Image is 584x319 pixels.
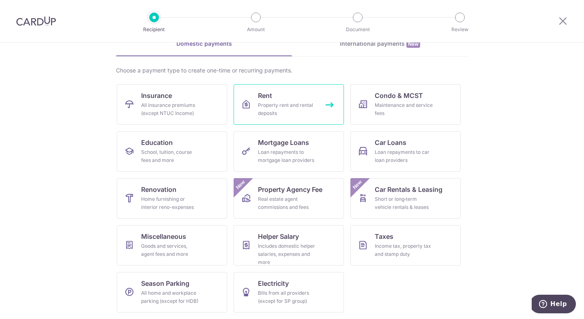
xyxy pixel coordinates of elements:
[141,91,172,100] span: Insurance
[141,232,186,241] span: Miscellaneous
[430,26,490,34] p: Review
[117,225,227,266] a: MiscellaneousGoods and services, agent fees and more
[117,178,227,219] a: RenovationHome furnishing or interior reno-expenses
[328,26,388,34] p: Document
[375,148,433,164] div: Loan repayments to car loan providers
[351,178,364,191] span: New
[117,272,227,313] a: Season ParkingAll home and workplace parking (except for HDB)
[141,148,200,164] div: School, tuition, course fees and more
[258,289,316,305] div: Bills from all providers (except for SP group)
[226,26,286,34] p: Amount
[234,178,247,191] span: New
[292,40,468,48] div: International payments
[234,225,344,266] a: Helper SalaryIncludes domestic helper salaries, expenses and more
[350,178,461,219] a: Car Rentals & LeasingShort or long‑term vehicle rentals & leasesNew
[258,185,322,194] span: Property Agency Fee
[141,185,176,194] span: Renovation
[258,138,309,147] span: Mortgage Loans
[117,131,227,172] a: EducationSchool, tuition, course fees and more
[350,84,461,125] a: Condo & MCSTMaintenance and service fees
[141,279,189,288] span: Season Parking
[258,148,316,164] div: Loan repayments to mortgage loan providers
[375,242,433,258] div: Income tax, property tax and stamp duty
[141,138,173,147] span: Education
[234,84,344,125] a: RentProperty rent and rental deposits
[16,16,56,26] img: CardUp
[141,242,200,258] div: Goods and services, agent fees and more
[258,279,289,288] span: Electricity
[375,91,423,100] span: Condo & MCST
[406,40,420,48] span: New
[141,195,200,211] div: Home furnishing or interior reno-expenses
[258,101,316,117] div: Property rent and rental deposits
[375,195,433,211] div: Short or long‑term vehicle rentals & leases
[375,185,442,194] span: Car Rentals & Leasing
[532,295,576,315] iframe: Opens a widget where you can find more information
[258,91,272,100] span: Rent
[141,101,200,117] div: All insurance premiums (except NTUC Income)
[375,101,433,117] div: Maintenance and service fees
[234,272,344,313] a: ElectricityBills from all providers (except for SP group)
[117,84,227,125] a: InsuranceAll insurance premiums (except NTUC Income)
[116,40,292,48] div: Domestic payments
[375,232,393,241] span: Taxes
[116,66,468,74] div: Choose a payment type to create one-time or recurring payments.
[350,131,461,172] a: Car LoansLoan repayments to car loan providers
[258,242,316,266] div: Includes domestic helper salaries, expenses and more
[258,195,316,211] div: Real estate agent commissions and fees
[141,289,200,305] div: All home and workplace parking (except for HDB)
[124,26,184,34] p: Recipient
[375,138,406,147] span: Car Loans
[234,131,344,172] a: Mortgage LoansLoan repayments to mortgage loan providers
[350,225,461,266] a: TaxesIncome tax, property tax and stamp duty
[234,178,344,219] a: Property Agency FeeReal estate agent commissions and feesNew
[258,232,299,241] span: Helper Salary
